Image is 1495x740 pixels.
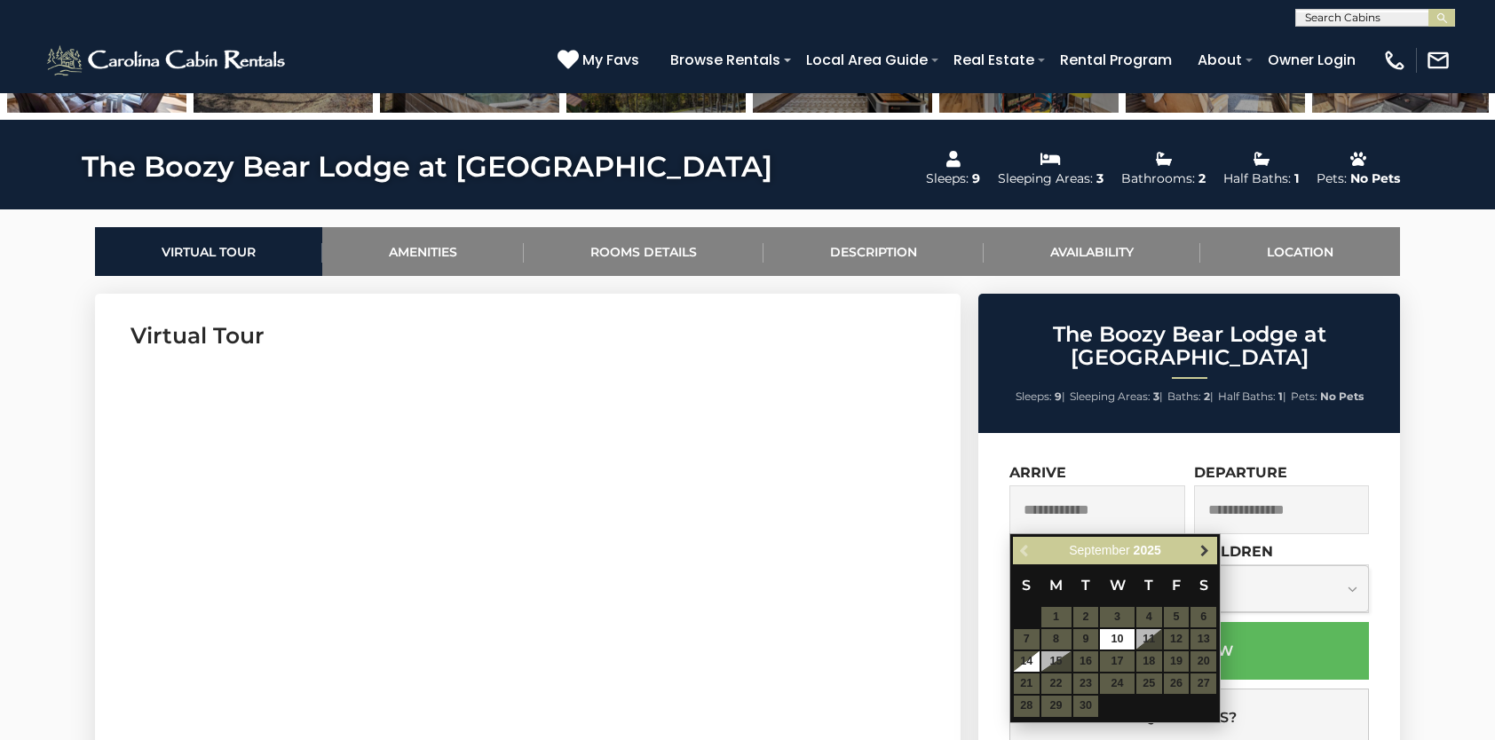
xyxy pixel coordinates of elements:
[1014,651,1040,672] a: 14
[95,227,322,276] a: Virtual Tour
[1070,390,1151,403] span: Sleeping Areas:
[322,227,524,276] a: Amenities
[763,227,984,276] a: Description
[1204,390,1210,403] strong: 2
[1278,390,1283,403] strong: 1
[1167,390,1201,403] span: Baths:
[1069,543,1129,557] span: September
[131,320,925,351] h3: Virtual Tour
[1016,390,1052,403] span: Sleeps:
[1051,44,1181,75] a: Rental Program
[945,44,1043,75] a: Real Estate
[1194,543,1273,560] label: Children
[44,43,290,78] img: White-1-2.png
[558,49,644,72] a: My Favs
[1194,464,1287,481] label: Departure
[1055,390,1062,403] strong: 9
[1199,577,1208,594] span: Saturday
[1259,44,1364,75] a: Owner Login
[1100,629,1134,649] a: 10
[1110,577,1126,594] span: Wednesday
[1189,44,1251,75] a: About
[1081,577,1090,594] span: Tuesday
[1200,227,1400,276] a: Location
[984,227,1200,276] a: Availability
[1320,390,1364,403] strong: No Pets
[1144,577,1153,594] span: Thursday
[1049,577,1063,594] span: Monday
[983,323,1396,370] h2: The Boozy Bear Lodge at [GEOGRAPHIC_DATA]
[1016,385,1065,408] li: |
[797,44,937,75] a: Local Area Guide
[1167,385,1214,408] li: |
[1134,543,1161,557] span: 2025
[1291,390,1317,403] span: Pets:
[1218,385,1286,408] li: |
[1009,464,1066,481] label: Arrive
[1193,539,1215,562] a: Next
[1426,48,1451,73] img: mail-regular-white.png
[582,49,639,71] span: My Favs
[1382,48,1407,73] img: phone-regular-white.png
[1198,544,1212,558] span: Next
[1218,390,1276,403] span: Half Baths:
[524,227,763,276] a: Rooms Details
[1022,577,1031,594] span: Sunday
[1070,385,1163,408] li: |
[661,44,789,75] a: Browse Rentals
[1172,577,1181,594] span: Friday
[1153,390,1159,403] strong: 3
